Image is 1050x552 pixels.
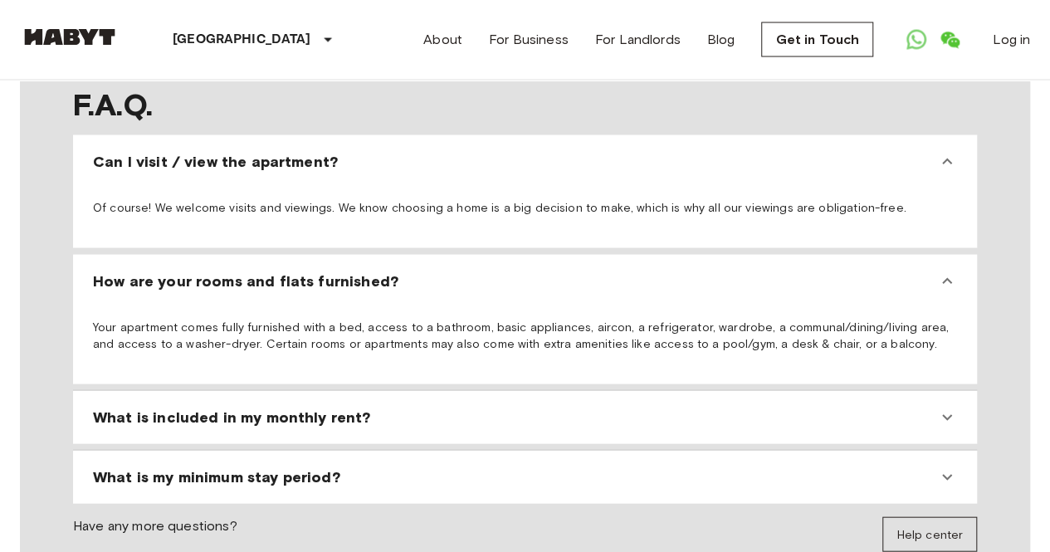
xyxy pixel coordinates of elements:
[761,22,873,57] a: Get in Touch
[707,30,735,50] a: Blog
[73,87,977,122] span: F.A.Q.
[80,398,970,437] div: What is included in my monthly rent?
[423,30,462,50] a: About
[93,467,340,487] span: What is my minimum stay period?
[80,261,970,301] div: How are your rooms and flats furnished?
[93,271,398,291] span: How are your rooms and flats furnished?
[80,457,970,497] div: What is my minimum stay period?
[489,30,569,50] a: For Business
[93,152,338,172] span: Can I visit / view the apartment?
[73,517,237,552] span: Have any more questions?
[20,29,120,46] img: Habyt
[93,320,957,353] p: Your apartment comes fully furnished with a bed, access to a bathroom, basic appliances, aircon, ...
[173,30,311,50] p: [GEOGRAPHIC_DATA]
[80,142,970,182] div: Can I visit / view the apartment?
[933,23,966,56] a: Open WeChat
[882,517,977,552] a: Help center
[993,30,1030,50] a: Log in
[896,528,963,542] span: Help center
[93,408,370,427] span: What is included in my monthly rent?
[900,23,933,56] a: Open WhatsApp
[93,200,957,217] p: Of course! We welcome visits and viewings. We know choosing a home is a big decision to make, whi...
[595,30,681,50] a: For Landlords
